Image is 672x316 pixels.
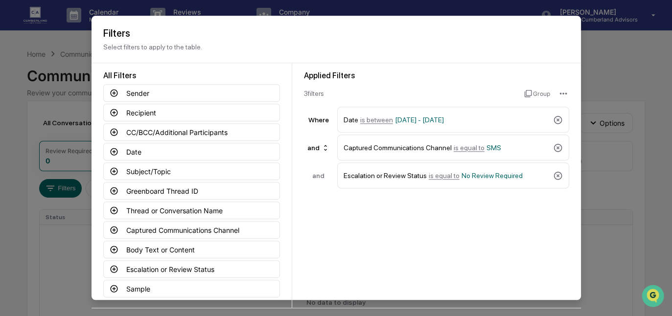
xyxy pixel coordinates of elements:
span: Attestations [81,123,121,133]
button: Group [524,86,550,101]
button: CC/BCC/Additional Participants [103,123,280,141]
div: Where [304,116,333,124]
button: Subject/Topic [103,162,280,180]
a: Powered byPylon [69,165,118,173]
div: Escalation or Review Status [344,167,549,184]
a: 🔎Data Lookup [6,137,66,155]
h2: Filters [103,27,569,39]
span: Pylon [97,165,118,173]
button: Date [103,143,280,160]
span: Data Lookup [20,141,62,151]
span: is between [360,116,393,124]
iframe: Open customer support [641,284,667,310]
p: How can we help? [10,20,178,36]
span: is equal to [429,172,460,180]
button: Sender [103,84,280,102]
div: 🖐️ [10,124,18,132]
div: 3 filter s [304,90,517,97]
button: Captured Communications Channel [103,221,280,239]
span: [DATE] - [DATE] [395,116,444,124]
img: 1746055101610-c473b297-6a78-478c-a979-82029cc54cd1 [10,74,27,92]
button: Start new chat [166,77,178,89]
button: Greenboard Thread ID [103,182,280,200]
button: Body Text or Content [103,241,280,258]
div: 🔎 [10,142,18,150]
button: Recipient [103,104,280,121]
div: and [304,172,333,180]
span: SMS [487,144,501,152]
a: 🗄️Attestations [67,119,125,136]
button: Escalation or Review Status [103,260,280,278]
div: Captured Communications Channel [344,139,549,156]
span: No Review Required [462,172,523,180]
button: Thread or Conversation Name [103,202,280,219]
div: Applied Filters [304,71,569,80]
button: Sample [103,280,280,297]
div: We're available if you need us! [33,84,124,92]
span: is equal to [454,144,485,152]
div: Date [344,111,549,128]
div: and [303,140,333,156]
p: Select filters to apply to the table. [103,43,569,51]
div: 🗄️ [71,124,79,132]
div: All Filters [103,71,280,80]
div: Start new chat [33,74,161,84]
span: Preclearance [20,123,63,133]
a: 🖐️Preclearance [6,119,67,136]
